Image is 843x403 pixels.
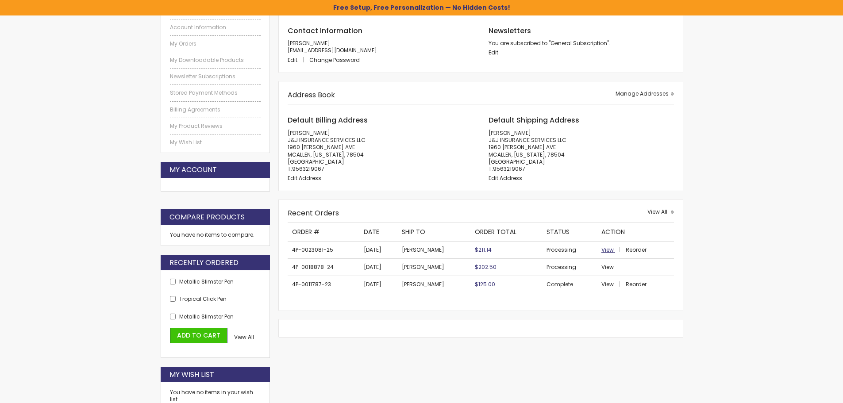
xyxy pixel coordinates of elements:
a: Tropical Click Pen [179,295,227,303]
td: 4P-0011787-23 [288,276,359,293]
a: Billing Agreements [170,106,261,113]
a: Newsletter Subscriptions [170,73,261,80]
address: [PERSON_NAME] J&J INSURANCE SERVICES LLC 1960 [PERSON_NAME] AVE MCALLEN, [US_STATE], 78504 [GEOGR... [489,130,674,173]
td: 4P-0018878-24 [288,259,359,276]
span: View [601,246,614,253]
span: Contact Information [288,26,362,36]
div: You have no items in your wish list. [170,389,261,403]
a: View [601,263,614,271]
th: Action [597,223,674,241]
td: 4P-0023081-25 [288,241,359,258]
span: View [601,280,614,288]
span: Manage Addresses [616,90,669,97]
th: Ship To [397,223,470,241]
a: My Product Reviews [170,123,261,130]
a: Metallic Slimster Pen [179,313,234,320]
iframe: Google Customer Reviews [770,379,843,403]
a: 9563219067 [292,165,324,173]
td: [PERSON_NAME] [397,241,470,258]
strong: My Wish List [169,370,214,380]
td: [PERSON_NAME] [397,259,470,276]
th: Order Total [470,223,542,241]
button: Add to Cart [170,328,227,343]
a: View [601,280,624,288]
span: Edit [288,56,297,64]
td: [PERSON_NAME] [397,276,470,293]
span: Add to Cart [177,331,220,340]
div: You have no items to compare. [161,225,270,246]
td: [DATE] [359,241,397,258]
a: Edit [489,49,498,56]
a: Reorder [626,280,647,288]
strong: My Account [169,165,217,175]
th: Date [359,223,397,241]
a: 9563219067 [493,165,525,173]
a: Edit [288,56,308,64]
span: View All [234,333,254,341]
a: View All [234,334,254,341]
span: $202.50 [475,263,497,271]
p: You are subscribed to "General Subscription". [489,40,674,47]
address: [PERSON_NAME] J&J INSURANCE SERVICES LLC 1960 [PERSON_NAME] AVE MCALLEN, [US_STATE], 78504 [GEOGR... [288,130,473,173]
a: My Orders [170,40,261,47]
span: $125.00 [475,280,495,288]
a: Account Information [170,24,261,31]
p: [PERSON_NAME] [EMAIL_ADDRESS][DOMAIN_NAME] [288,40,473,54]
span: View All [647,208,667,215]
a: Metallic Slimster Pen [179,278,234,285]
a: My Wish List [170,139,261,146]
a: Edit Address [288,174,321,182]
a: Edit Address [489,174,522,182]
span: Newsletters [489,26,531,36]
strong: Address Book [288,90,335,100]
a: Stored Payment Methods [170,89,261,96]
a: View All [647,208,674,215]
span: Default Billing Address [288,115,368,125]
td: [DATE] [359,276,397,293]
th: Order # [288,223,359,241]
a: My Downloadable Products [170,57,261,64]
strong: Recent Orders [288,208,339,218]
strong: Recently Ordered [169,258,239,268]
a: Change Password [309,56,360,64]
td: Processing [542,241,597,258]
td: Complete [542,276,597,293]
span: Default Shipping Address [489,115,579,125]
td: Processing [542,259,597,276]
a: Manage Addresses [616,90,674,97]
span: $211.14 [475,246,492,253]
a: Reorder [626,246,647,253]
th: Status [542,223,597,241]
a: View [601,246,624,253]
td: [DATE] [359,259,397,276]
strong: Compare Products [169,212,245,222]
